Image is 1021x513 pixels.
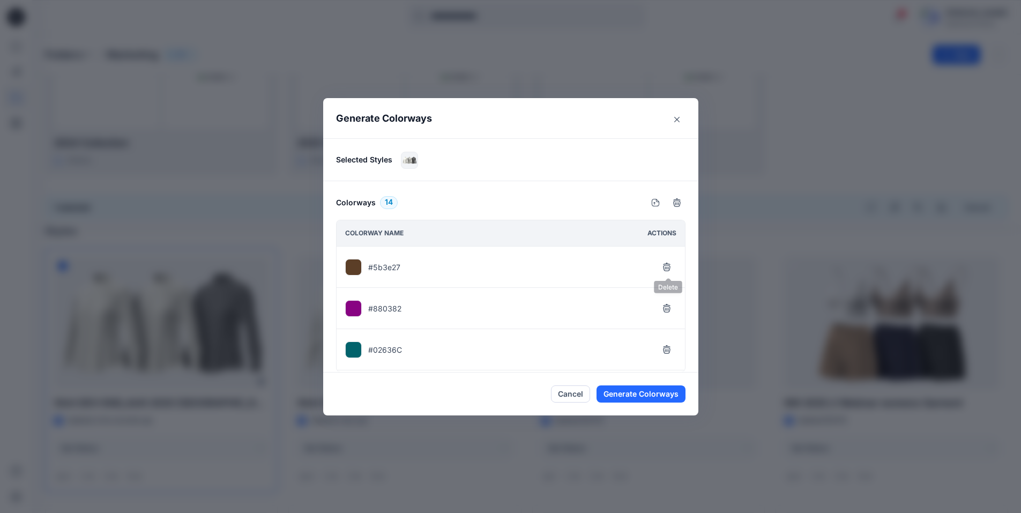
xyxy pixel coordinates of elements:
p: Colorway name [345,228,404,239]
p: Actions [647,228,676,239]
header: Generate Colorways [323,98,698,138]
h6: Colorways [336,196,376,209]
p: #5b3e27 [368,262,400,273]
p: #02636C [368,344,402,355]
span: 14 [385,196,393,209]
img: Shirt DEV-END_AUG 2025 Segev [401,152,418,168]
p: #880382 [368,303,401,314]
button: Close [668,111,685,128]
button: Generate Colorways [597,385,685,403]
button: Cancel [551,385,590,403]
p: Selected Styles [336,154,392,165]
